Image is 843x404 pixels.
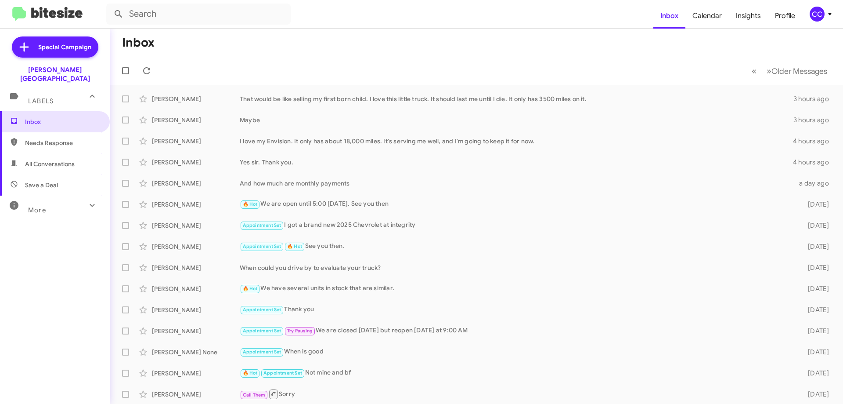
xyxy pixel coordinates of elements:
div: 3 hours ago [793,95,836,103]
span: Special Campaign [38,43,91,51]
div: [PERSON_NAME] [152,263,240,272]
div: [PERSON_NAME] [152,137,240,146]
span: 🔥 Hot [243,286,258,291]
span: Appointment Set [243,244,281,249]
div: We are open until 5:00 [DATE]. See you then [240,199,794,209]
span: 🔥 Hot [243,370,258,376]
div: [PERSON_NAME] [152,369,240,378]
span: Appointment Set [243,328,281,334]
div: 4 hours ago [793,137,836,146]
div: I got a brand new 2025 Chevrolet at integrity [240,220,794,230]
div: [DATE] [794,390,836,399]
div: [DATE] [794,306,836,314]
span: Needs Response [25,138,100,147]
span: » [767,66,771,76]
div: a day ago [794,179,836,188]
div: When could you drive by to evaluate your truck? [240,263,794,272]
div: [PERSON_NAME] [152,221,240,230]
nav: Page navigation example [747,62,832,80]
span: All Conversations [25,160,75,168]
span: Try Pausing [287,328,313,334]
a: Calendar [685,3,729,29]
span: Appointment Set [243,349,281,355]
div: And how much are monthly payments [240,179,794,188]
div: [DATE] [794,369,836,378]
div: [DATE] [794,327,836,335]
div: [PERSON_NAME] [152,284,240,293]
span: Appointment Set [243,307,281,313]
div: [DATE] [794,200,836,209]
div: Not mine and bf [240,368,794,378]
div: [PERSON_NAME] [152,306,240,314]
button: Previous [746,62,762,80]
div: [PERSON_NAME] [152,158,240,167]
div: [DATE] [794,284,836,293]
div: [DATE] [794,263,836,272]
span: Save a Deal [25,181,58,189]
span: Older Messages [771,66,827,76]
a: Insights [729,3,768,29]
div: [DATE] [794,242,836,251]
div: [PERSON_NAME] [152,200,240,209]
div: Sorry [240,389,794,400]
div: Yes sir. Thank you. [240,158,793,167]
span: « [752,66,757,76]
div: [PERSON_NAME] [152,327,240,335]
div: 4 hours ago [793,158,836,167]
div: [PERSON_NAME] None [152,348,240,357]
div: We have several units in stock that are similar. [240,284,794,294]
div: [PERSON_NAME] [152,242,240,251]
div: Thank you [240,305,794,315]
button: CC [802,7,833,22]
span: Call Them [243,392,266,398]
div: We are closed [DATE] but reopen [DATE] at 9:00 AM [240,326,794,336]
div: [DATE] [794,221,836,230]
div: [DATE] [794,348,836,357]
span: More [28,206,46,214]
span: Appointment Set [243,222,281,228]
div: I love my Envision. It only has about 18,000 miles. It's serving me well, and I'm going to keep i... [240,137,793,146]
a: Profile [768,3,802,29]
div: 3 hours ago [793,116,836,124]
a: Inbox [653,3,685,29]
span: Inbox [25,117,100,126]
div: When is good [240,347,794,357]
span: 🔥 Hot [243,201,258,207]
div: Maybe [240,116,793,124]
div: [PERSON_NAME] [152,116,240,124]
span: Appointment Set [263,370,302,376]
div: CC [810,7,825,22]
input: Search [106,4,291,25]
span: Labels [28,97,54,105]
div: That would be like selling my first born child. I love this little truck. It should last me until... [240,95,793,103]
div: [PERSON_NAME] [152,179,240,188]
div: See you then. [240,241,794,251]
h1: Inbox [122,36,155,50]
span: 🔥 Hot [287,244,302,249]
div: [PERSON_NAME] [152,95,240,103]
a: Special Campaign [12,36,98,58]
div: [PERSON_NAME] [152,390,240,399]
button: Next [761,62,832,80]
